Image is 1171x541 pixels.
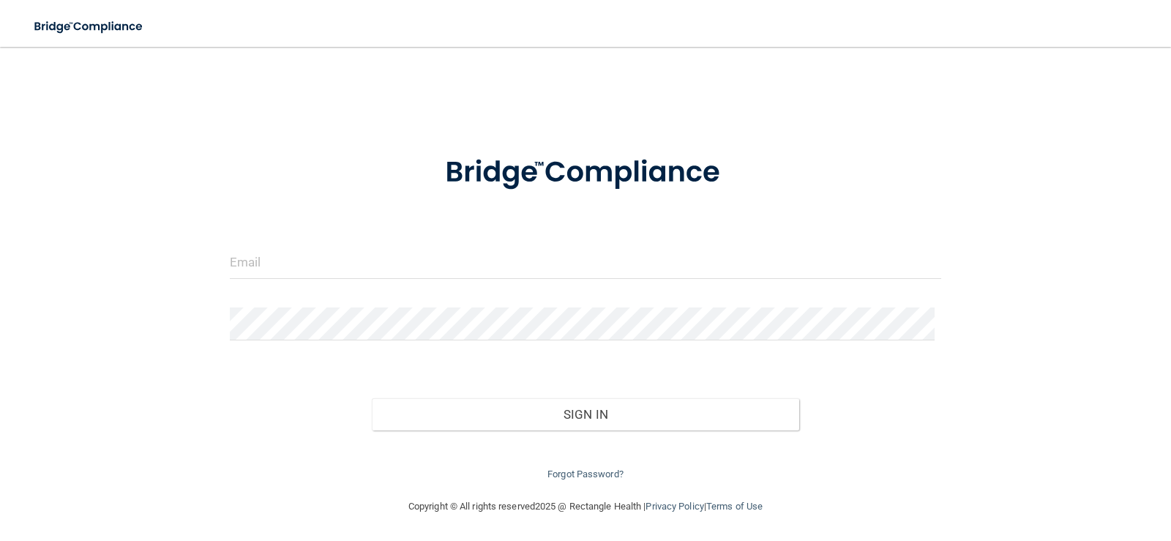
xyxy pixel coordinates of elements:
a: Terms of Use [706,501,763,512]
button: Sign In [372,398,799,430]
input: Email [230,246,942,279]
img: bridge_compliance_login_screen.278c3ca4.svg [22,12,157,42]
div: Copyright © All rights reserved 2025 @ Rectangle Health | | [318,483,853,530]
img: bridge_compliance_login_screen.278c3ca4.svg [415,135,756,211]
a: Privacy Policy [646,501,703,512]
iframe: Drift Widget Chat Controller [918,438,1153,496]
a: Forgot Password? [547,469,624,480]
